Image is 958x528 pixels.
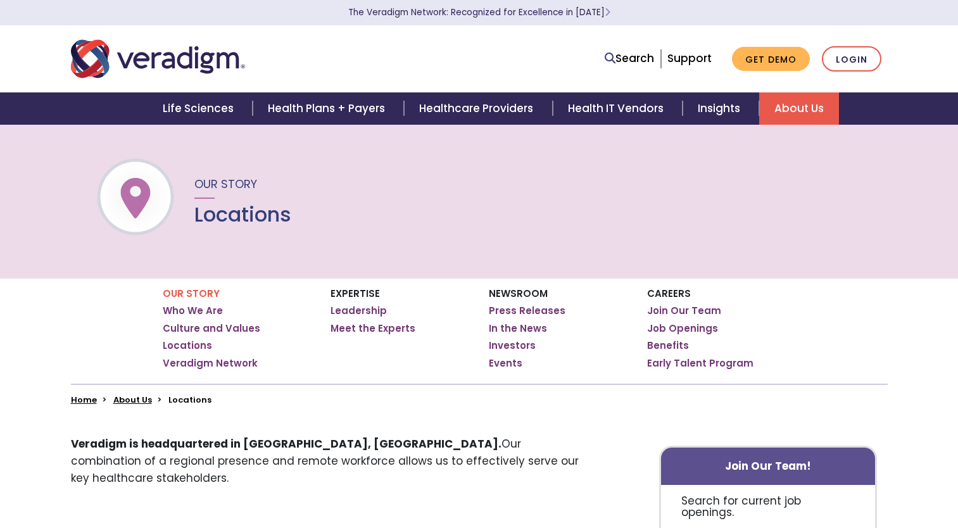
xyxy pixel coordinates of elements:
a: Benefits [647,339,689,352]
a: In the News [489,322,547,335]
a: About Us [113,394,152,406]
a: Locations [163,339,212,352]
a: Login [822,46,881,72]
a: About Us [759,92,839,125]
a: Home [71,394,97,406]
a: Support [667,51,712,66]
a: Insights [683,92,759,125]
a: Healthcare Providers [404,92,552,125]
a: Health Plans + Payers [253,92,404,125]
a: Health IT Vendors [553,92,683,125]
a: Events [489,357,522,370]
a: Job Openings [647,322,718,335]
span: Our Story [194,176,257,192]
h1: Locations [194,203,291,227]
a: Who We Are [163,305,223,317]
p: Our combination of a regional presence and remote workforce allows us to effectively serve our ke... [71,436,588,487]
a: Press Releases [489,305,565,317]
a: Investors [489,339,536,352]
a: Life Sciences [148,92,253,125]
a: Meet the Experts [331,322,415,335]
a: Get Demo [732,47,810,72]
a: Culture and Values [163,322,260,335]
span: Learn More [605,6,610,18]
strong: Join Our Team! [725,458,811,474]
a: Join Our Team [647,305,721,317]
img: Veradigm logo [71,38,245,80]
a: Search [605,50,654,67]
a: Leadership [331,305,387,317]
a: Veradigm Network [163,357,258,370]
a: Early Talent Program [647,357,753,370]
a: The Veradigm Network: Recognized for Excellence in [DATE]Learn More [348,6,610,18]
strong: Veradigm is headquartered in [GEOGRAPHIC_DATA], [GEOGRAPHIC_DATA]. [71,436,501,451]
